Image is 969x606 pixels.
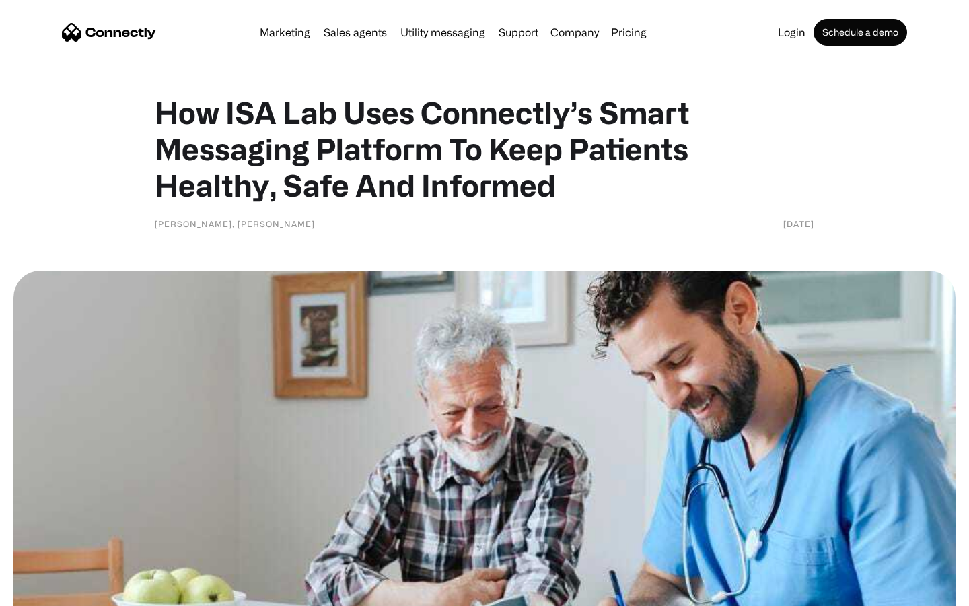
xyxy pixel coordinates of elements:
[783,217,814,230] div: [DATE]
[318,27,392,38] a: Sales agents
[606,27,652,38] a: Pricing
[550,23,599,42] div: Company
[395,27,491,38] a: Utility messaging
[814,19,907,46] a: Schedule a demo
[254,27,316,38] a: Marketing
[13,582,81,601] aside: Language selected: English
[773,27,811,38] a: Login
[155,94,814,203] h1: How ISA Lab Uses Connectly’s Smart Messaging Platform To Keep Patients Healthy, Safe And Informed
[27,582,81,601] ul: Language list
[493,27,544,38] a: Support
[155,217,315,230] div: [PERSON_NAME], [PERSON_NAME]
